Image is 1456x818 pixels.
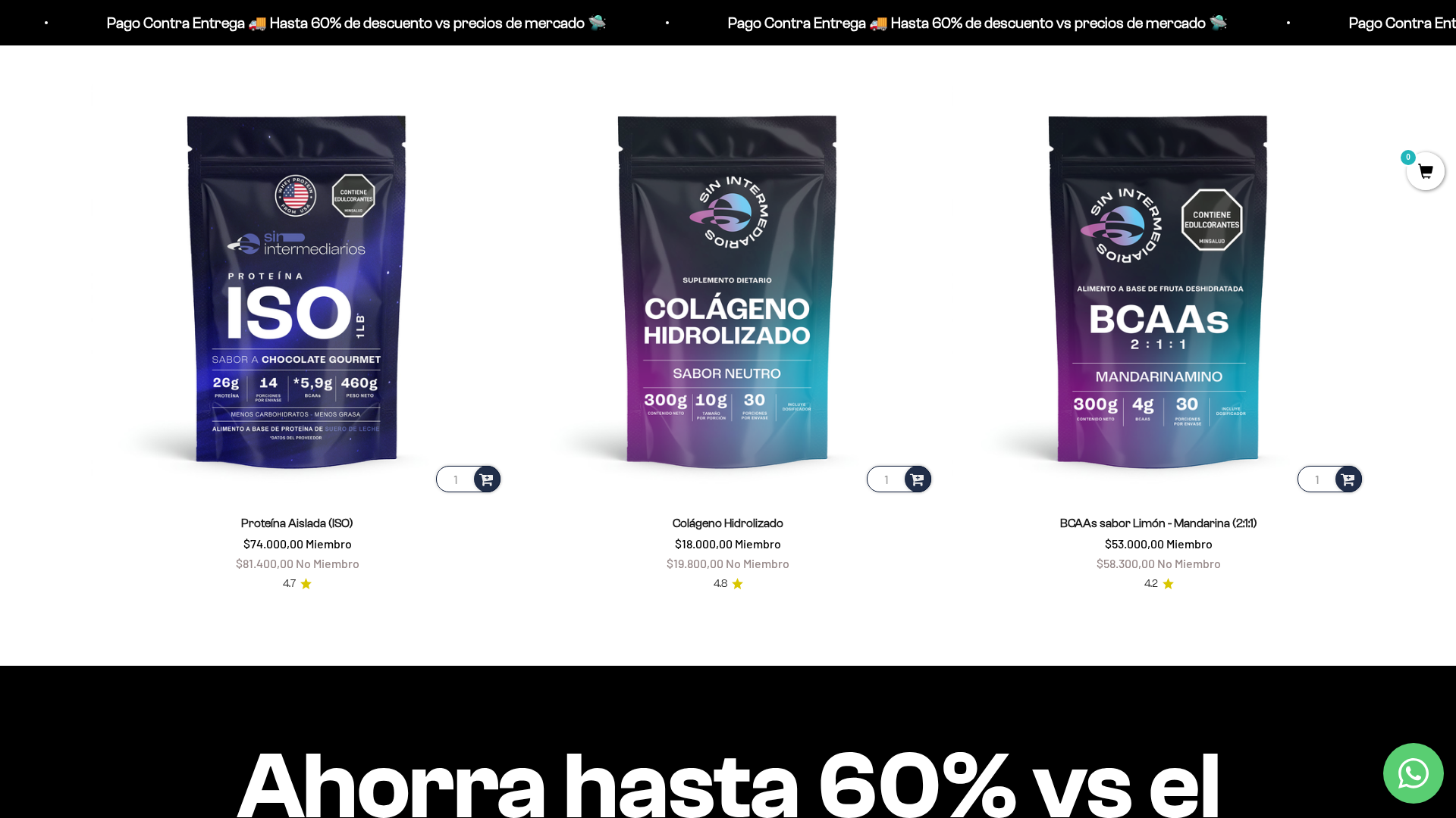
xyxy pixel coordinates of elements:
span: Miembro [735,536,781,551]
a: 4.74.7 de 5.0 estrellas [283,576,312,592]
span: 4.7 [283,576,296,592]
span: No Miembro [1157,556,1221,570]
span: No Miembro [726,556,789,570]
a: Colágeno Hidrolizado [673,517,783,529]
span: Miembro [1166,536,1213,551]
a: 4.84.8 de 5.0 estrellas [714,576,743,592]
span: $74.000,00 [243,536,303,551]
span: $19.800,00 [667,556,723,570]
span: $58.300,00 [1097,556,1155,570]
p: Pago Contra Entrega 🚚 Hasta 60% de descuento vs precios de mercado 🛸 [99,11,599,35]
span: 4.2 [1144,576,1158,592]
p: Pago Contra Entrega 🚚 Hasta 60% de descuento vs precios de mercado 🛸 [720,11,1220,35]
span: $18.000,00 [675,536,733,551]
span: 4.8 [714,576,727,592]
span: No Miembro [296,556,359,570]
span: $53.000,00 [1105,536,1164,551]
a: Proteína Aislada (ISO) [241,517,353,529]
mark: 0 [1399,148,1417,167]
a: 4.24.2 de 5.0 estrellas [1144,576,1174,592]
span: Miembro [306,536,352,551]
a: 0 [1407,164,1445,181]
a: BCAAs sabor Limón - Mandarina (2:1:1) [1060,517,1257,529]
span: $81.400,00 [236,556,293,570]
